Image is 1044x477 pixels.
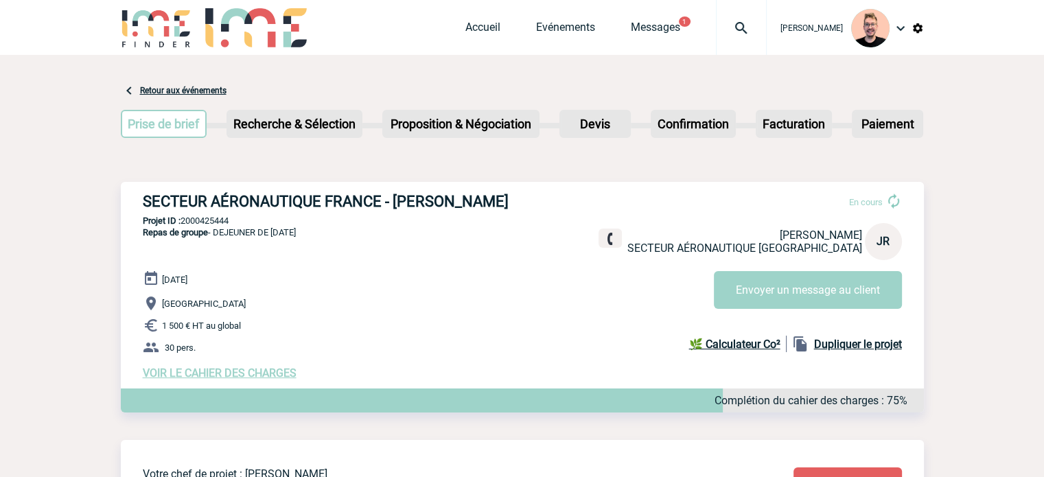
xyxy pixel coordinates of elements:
[604,233,616,245] img: fixe.png
[465,21,500,40] a: Accueil
[631,21,680,40] a: Messages
[849,197,883,207] span: En cours
[143,367,297,380] a: VOIR LE CAHIER DES CHARGES
[814,338,902,351] b: Dupliquer le projet
[757,111,831,137] p: Facturation
[121,8,192,47] img: IME-Finder
[627,242,862,255] span: SECTEUR AÉRONAUTIQUE [GEOGRAPHIC_DATA]
[165,342,196,353] span: 30 pers.
[689,338,780,351] b: 🌿 Calculateur Co²
[792,336,809,352] img: file_copy-black-24dp.png
[851,9,890,47] img: 129741-1.png
[162,299,246,309] span: [GEOGRAPHIC_DATA]
[162,275,187,285] span: [DATE]
[140,86,227,95] a: Retour aux événements
[853,111,922,137] p: Paiement
[877,235,890,248] span: JR
[121,216,924,226] p: 2000425444
[162,321,241,331] span: 1 500 € HT au global
[143,227,208,237] span: Repas de groupe
[780,229,862,242] span: [PERSON_NAME]
[122,111,206,137] p: Prise de brief
[143,227,296,237] span: - DEJEUNER DE [DATE]
[384,111,538,137] p: Proposition & Négociation
[780,23,843,33] span: [PERSON_NAME]
[536,21,595,40] a: Evénements
[652,111,734,137] p: Confirmation
[143,216,181,226] b: Projet ID :
[143,193,555,210] h3: SECTEUR AÉRONAUTIQUE FRANCE - [PERSON_NAME]
[561,111,629,137] p: Devis
[714,271,902,309] button: Envoyer un message au client
[679,16,691,27] button: 1
[689,336,787,352] a: 🌿 Calculateur Co²
[228,111,361,137] p: Recherche & Sélection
